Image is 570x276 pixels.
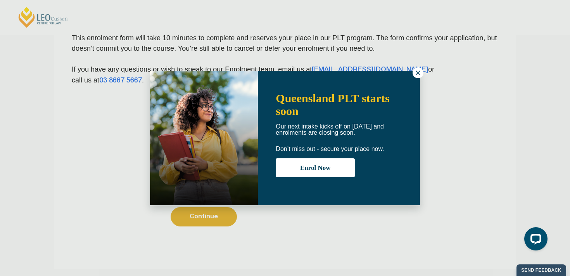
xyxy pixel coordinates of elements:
[276,146,384,152] span: Don’t miss out - secure your place now.
[276,123,384,136] span: Our next intake kicks off on [DATE] and enrolments are closing soon.
[276,92,389,117] span: Queensland PLT starts soon
[413,67,423,78] button: Close
[150,71,258,205] img: Woman in yellow blouse holding folders looking to the right and smiling
[276,158,355,177] button: Enrol Now
[518,224,551,257] iframe: LiveChat chat widget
